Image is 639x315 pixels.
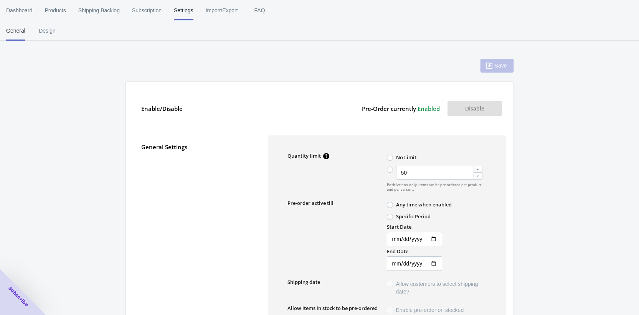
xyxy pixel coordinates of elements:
label: No Limit [396,154,416,161]
span: Products [45,0,66,20]
span: Allow customers to select shipping date? [396,280,486,295]
label: Quantity limit [287,152,321,159]
span: Subscribe [7,285,30,308]
span: Import/Export [206,0,238,20]
span: Dashboard [6,0,33,20]
span: Shipping Backlog [78,0,120,20]
label: Pre-Order currently [362,101,440,116]
label: Any time when enabled [396,201,452,208]
span: Design [38,21,57,41]
button: Disable [447,101,502,116]
span: FAQ [250,0,269,20]
label: Specific Period [396,213,431,220]
label: Enable/Disable [141,105,253,112]
label: General Settings [141,143,253,151]
span: Enabled [418,105,440,112]
span: Subscription [132,0,162,20]
label: End Date [387,248,408,255]
label: Shipping date [287,279,320,285]
span: General [6,21,25,41]
span: Positive nos. only. Items can be pre ordered per product and per variant. [387,183,486,192]
label: Pre-order active till [287,200,387,206]
span: Settings [174,0,193,20]
label: Start Date [387,223,411,230]
label: Allow items in stock to be pre-ordered [287,305,378,312]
